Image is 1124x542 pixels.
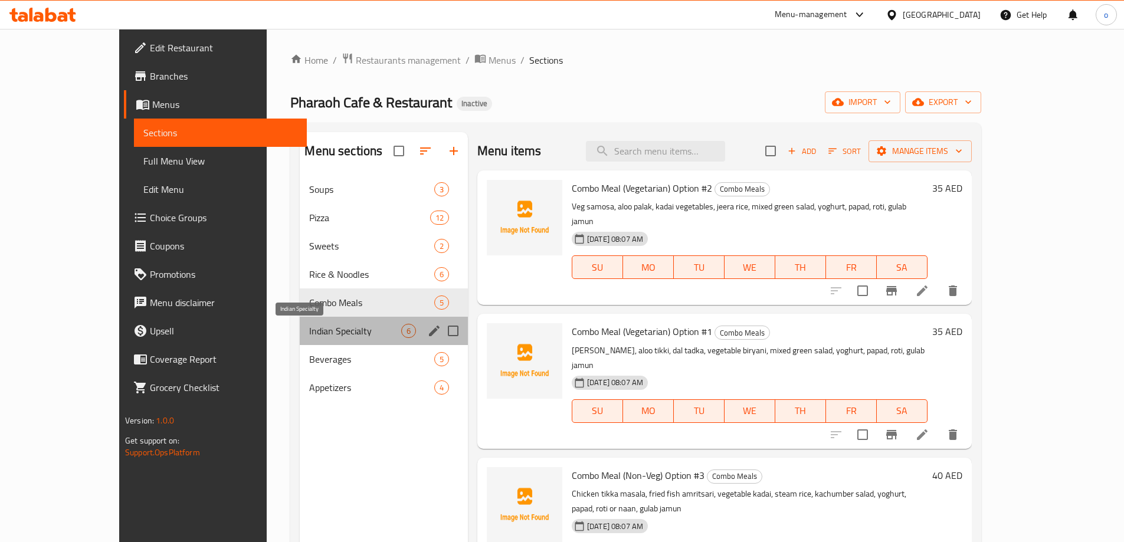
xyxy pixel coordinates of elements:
[124,62,307,90] a: Branches
[150,41,297,55] span: Edit Restaurant
[828,144,861,158] span: Sort
[628,402,669,419] span: MO
[674,399,725,423] button: TU
[725,399,775,423] button: WE
[457,98,492,109] span: Inactive
[300,260,468,288] div: Rice & Noodles6
[150,267,297,281] span: Promotions
[309,239,434,253] span: Sweets
[831,259,872,276] span: FR
[869,140,972,162] button: Manage items
[304,142,382,160] h2: Menu sections
[850,278,875,303] span: Select to update
[309,324,401,338] span: Indian Specialty
[125,413,154,428] span: Version:
[386,139,411,163] span: Select all sections
[877,255,928,279] button: SA
[309,380,434,395] span: Appetizers
[915,95,972,110] span: export
[577,402,618,419] span: SU
[529,53,563,67] span: Sections
[881,259,923,276] span: SA
[124,34,307,62] a: Edit Restaurant
[430,211,449,225] div: items
[156,413,175,428] span: 1.0.0
[300,232,468,260] div: Sweets2
[434,182,449,196] div: items
[309,267,434,281] div: Rice & Noodles
[124,373,307,402] a: Grocery Checklist
[150,324,297,338] span: Upsell
[152,97,297,111] span: Menus
[572,467,704,484] span: Combo Meal (Non-Veg) Option #3
[309,295,434,310] span: Combo Meals
[715,182,770,196] div: Combo Meals
[572,323,712,340] span: Combo Meal (Vegetarian) Option #1
[309,182,434,196] span: Soups
[309,211,430,225] span: Pizza
[881,402,923,419] span: SA
[150,352,297,366] span: Coverage Report
[939,421,967,449] button: delete
[300,203,468,232] div: Pizza12
[932,467,962,484] h6: 40 AED
[826,255,877,279] button: FR
[821,142,869,160] span: Sort items
[411,137,440,165] span: Sort sections
[309,352,434,366] span: Beverages
[707,469,762,483] span: Combo Meals
[434,380,449,395] div: items
[477,142,542,160] h2: Menu items
[775,255,826,279] button: TH
[124,288,307,317] a: Menu disclaimer
[831,402,872,419] span: FR
[939,277,967,305] button: delete
[628,259,669,276] span: MO
[783,142,821,160] span: Add item
[457,97,492,111] div: Inactive
[124,317,307,345] a: Upsell
[434,352,449,366] div: items
[290,53,328,67] a: Home
[905,91,981,113] button: export
[729,259,771,276] span: WE
[124,232,307,260] a: Coupons
[715,326,770,340] div: Combo Meals
[333,53,337,67] li: /
[489,53,516,67] span: Menus
[134,147,307,175] a: Full Menu View
[124,90,307,119] a: Menus
[300,170,468,406] nav: Menu sections
[786,144,818,158] span: Add
[150,295,297,310] span: Menu disclaimer
[150,69,297,83] span: Branches
[487,323,562,399] img: Combo Meal (Vegetarian) Option #1
[783,142,821,160] button: Add
[520,53,525,67] li: /
[401,324,416,338] div: items
[125,445,200,460] a: Support.OpsPlatform
[435,354,448,365] span: 5
[290,89,452,116] span: Pharaoh Cafe & Restaurant
[582,521,648,532] span: [DATE] 08:07 AM
[300,288,468,317] div: Combo Meals5
[915,428,929,442] a: Edit menu item
[775,399,826,423] button: TH
[124,345,307,373] a: Coverage Report
[679,259,720,276] span: TU
[932,323,962,340] h6: 35 AED
[143,126,297,140] span: Sections
[150,239,297,253] span: Coupons
[775,8,847,22] div: Menu-management
[582,377,648,388] span: [DATE] 08:07 AM
[932,180,962,196] h6: 35 AED
[586,141,725,162] input: search
[300,373,468,402] div: Appetizers4
[150,380,297,395] span: Grocery Checklist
